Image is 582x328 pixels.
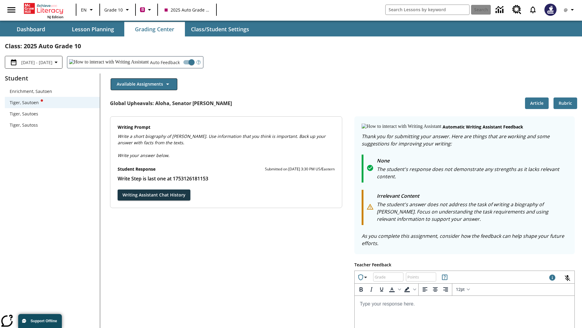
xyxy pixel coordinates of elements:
p: Student Response [118,166,156,173]
button: Support Offline [18,314,62,328]
p: Teacher Feedback [354,261,575,268]
button: Font sizes [453,284,472,295]
span: Class/Student Settings [191,26,249,33]
div: Grade: Letters, numbers, %, + and - are allowed. [373,272,403,282]
svg: writing assistant alert [41,99,43,102]
div: Text color [387,284,402,295]
div: Background color [402,284,417,295]
div: Tiger, Sautoenwriting assistant alert [5,97,100,108]
div: Tiger, Sautoes [5,108,100,119]
div: Tiger, Sautoes [10,111,38,117]
p: Thank you for submitting your answer. Here are things that are working and some suggestions for i... [362,133,567,147]
p: Irrelevant Content [377,192,567,201]
button: Rubric, Will open in new tab [554,97,577,109]
p: Student [5,73,100,83]
button: Click to activate and allow voice recognition [560,271,575,285]
p: Writing Prompt [118,124,335,131]
h2: Class : 2025 Auto Grade 10 [5,41,577,51]
svg: Collapse Date Range Filter [52,59,60,66]
input: Grade: Letters, numbers, %, + and - are allowed. [373,269,403,285]
div: Tiger, Sautoen [10,99,43,106]
span: Grade 10 [104,7,123,13]
a: Resource Center, Will open in new tab [509,2,525,18]
p: Write a short biography of [PERSON_NAME]. Use information that you think is important. Back up yo... [118,133,335,146]
input: search field [386,5,469,15]
span: Auto Feedback [150,59,180,66]
button: Profile/Settings [560,4,580,15]
button: Open Help for Writing Assistant [194,56,203,68]
div: Tiger, Sautoss [5,119,100,131]
p: The student's answer does not address the task of writing a biography of [PERSON_NAME]. Focus on ... [377,201,567,223]
span: Dashboard [17,26,45,33]
p: The student's response does not demonstrate any strengths as it lacks relevant content. [377,166,567,180]
p: Write Step is last one at 1753126181153 [118,175,335,182]
p: Global Upheavals: Aloha, Senator [PERSON_NAME] [110,100,232,107]
a: Notifications [525,2,541,18]
button: Rules for Earning Points and Achievements, Will open in new tab [439,271,451,283]
span: NJ Edition [47,15,63,19]
span: 2025 Auto Grade 10 [165,7,209,13]
button: Achievements [355,271,372,283]
span: Lesson Planning [72,26,114,33]
button: Language: EN, Select a language [78,4,98,15]
img: How to interact with Writing Assistant [69,59,149,65]
button: Align center [430,284,440,295]
span: Grading Center [135,26,174,33]
p: As you complete this assignment, consider how the feedback can help shape your future efforts. [362,232,567,247]
input: Points: Must be equal to or less than 25. [406,269,436,285]
span: 12pt [456,287,465,292]
div: Enrichment, Sautoen [5,86,100,97]
p: Automatic writing assistant feedback [443,124,523,130]
button: Select the date range menu item [8,59,60,66]
button: Dashboard [1,22,61,36]
div: Enrichment, Sautoen [10,88,52,94]
img: How to interact with Writing Assistant [362,124,441,130]
span: B [141,6,144,13]
button: Align left [420,284,430,295]
span: @ [564,7,568,13]
div: Tiger, Sautoss [10,122,38,128]
p: None [377,157,567,166]
button: Article, Will open in new tab [525,97,549,109]
p: Student Response [118,175,335,182]
button: Lesson Planning [62,22,123,36]
span: Support Offline [31,319,57,323]
a: Data Center [492,2,509,18]
div: Home [24,2,63,19]
button: Underline [376,284,387,295]
button: Italic [366,284,376,295]
button: Class/Student Settings [186,22,254,36]
img: Avatar [544,4,557,16]
button: Grading Center [124,22,185,36]
p: Write your answer below. [118,146,335,159]
div: Points: Must be equal to or less than 25. [406,272,436,282]
span: EN [81,7,87,13]
button: Align right [440,284,451,295]
button: Writing Assistant Chat History [118,190,190,201]
a: Home [24,2,63,15]
p: Submitted on [DATE] 3:30 PM US/Eastern [265,166,335,172]
button: Bold [356,284,366,295]
button: Open side menu [2,1,20,19]
button: Available Assignments [111,78,177,90]
div: Maximum 1000 characters Press Escape to exit toolbar and use left and right arrow keys to access ... [549,274,556,282]
span: [DATE] - [DATE] [21,59,52,66]
button: Boost Class color is violet red. Change class color [138,4,156,15]
button: Select a new avatar [541,2,560,18]
button: Grade: Grade 10, Select a grade [102,4,133,15]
